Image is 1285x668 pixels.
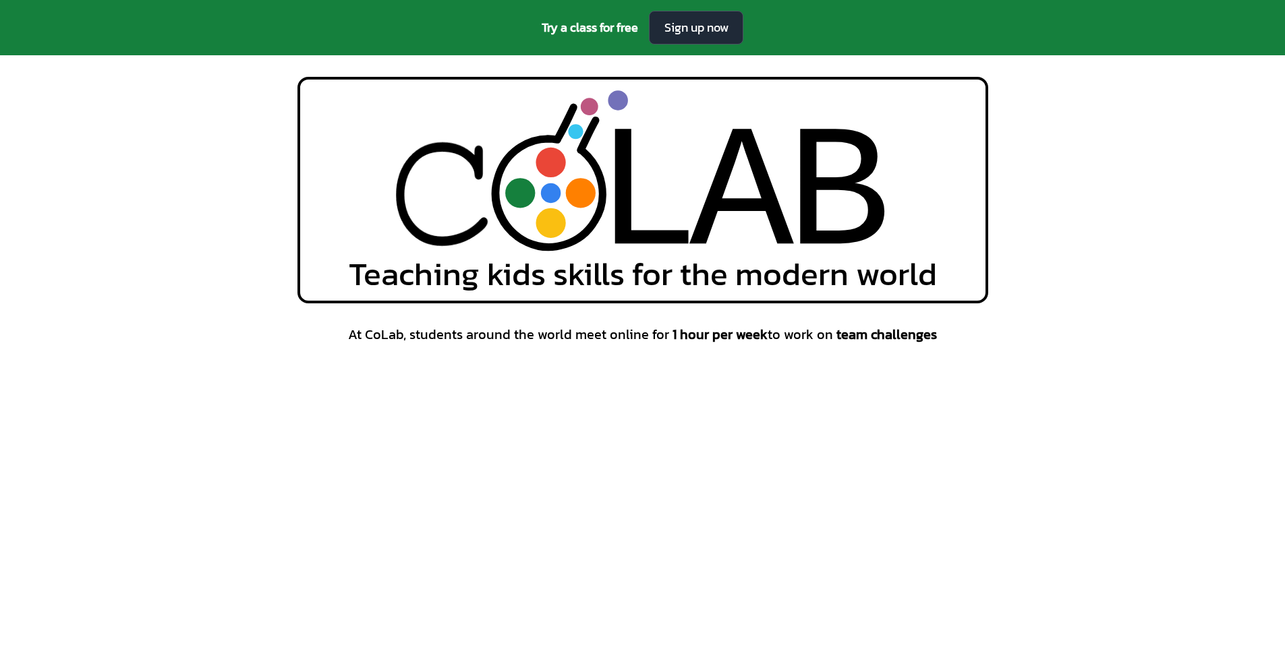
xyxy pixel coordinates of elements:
[689,93,794,302] div: A
[542,18,638,37] span: Try a class for free
[673,324,768,344] span: 1 hour per week
[373,355,913,658] iframe: Welcome to Collaboration Laboratory!
[649,11,743,44] a: Sign up now
[595,93,699,302] div: L
[348,325,937,344] span: At CoLab, students around the world meet online for to work on
[349,257,937,290] span: Teaching kids skills for the modern world
[787,93,891,302] div: B
[836,324,937,344] span: team challenges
